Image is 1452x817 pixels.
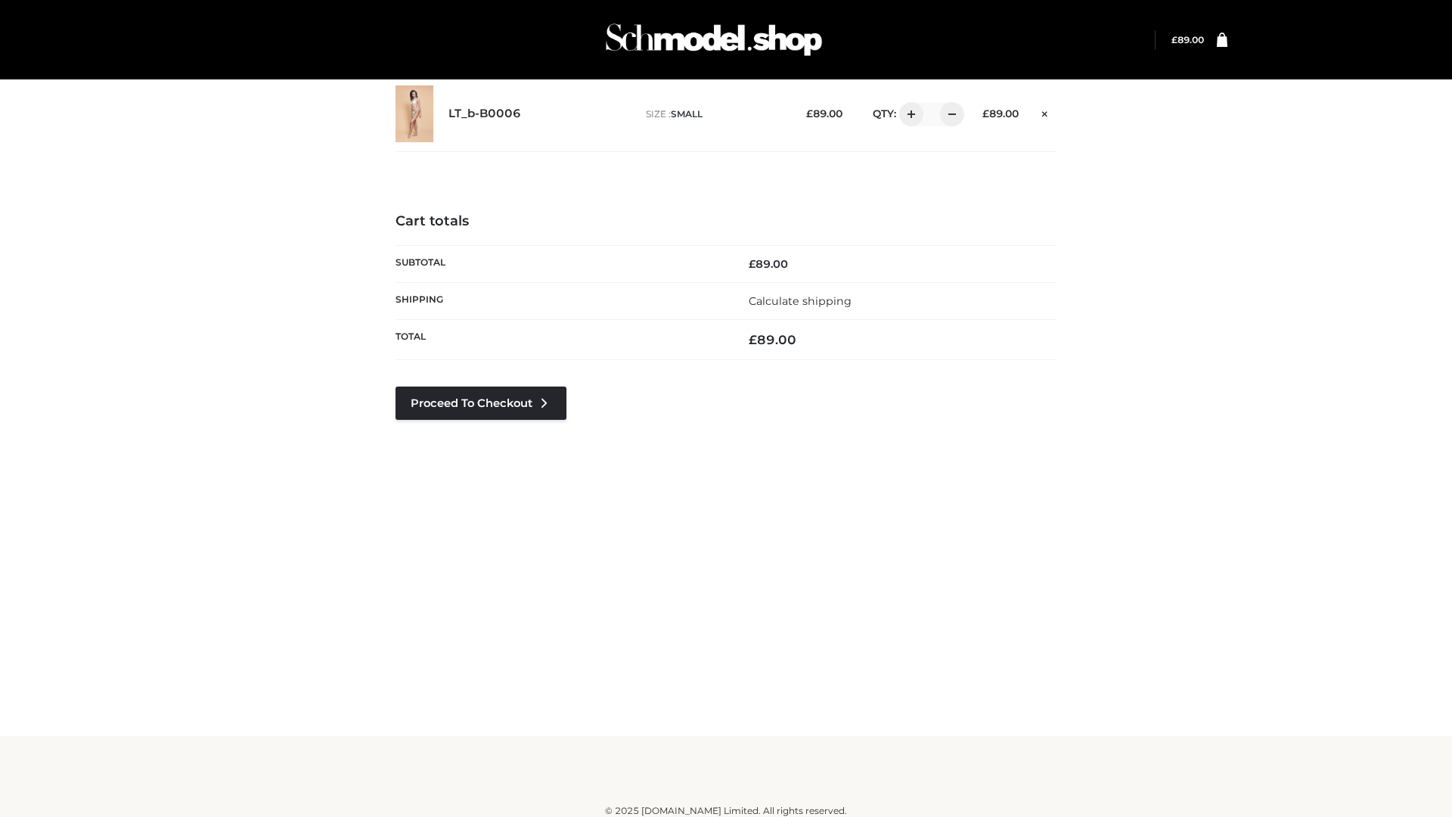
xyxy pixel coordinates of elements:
bdi: 89.00 [982,107,1019,120]
span: £ [982,107,989,120]
bdi: 89.00 [806,107,842,120]
a: £89.00 [1171,34,1204,45]
bdi: 89.00 [749,332,796,347]
span: £ [749,332,757,347]
a: LT_b-B0006 [448,107,521,121]
a: Remove this item [1034,102,1056,122]
span: SMALL [671,108,703,120]
img: Schmodel Admin 964 [600,10,827,70]
th: Shipping [396,282,726,319]
p: size : [646,107,783,121]
span: £ [1171,34,1177,45]
span: £ [749,257,755,271]
a: Proceed to Checkout [396,387,566,420]
th: Subtotal [396,245,726,282]
bdi: 89.00 [749,257,788,271]
a: Calculate shipping [749,294,852,308]
span: £ [806,107,813,120]
div: QTY: [858,102,959,126]
bdi: 89.00 [1171,34,1204,45]
th: Total [396,320,726,360]
h4: Cart totals [396,213,1056,230]
img: LT_b-B0006 - SMALL [396,85,433,142]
